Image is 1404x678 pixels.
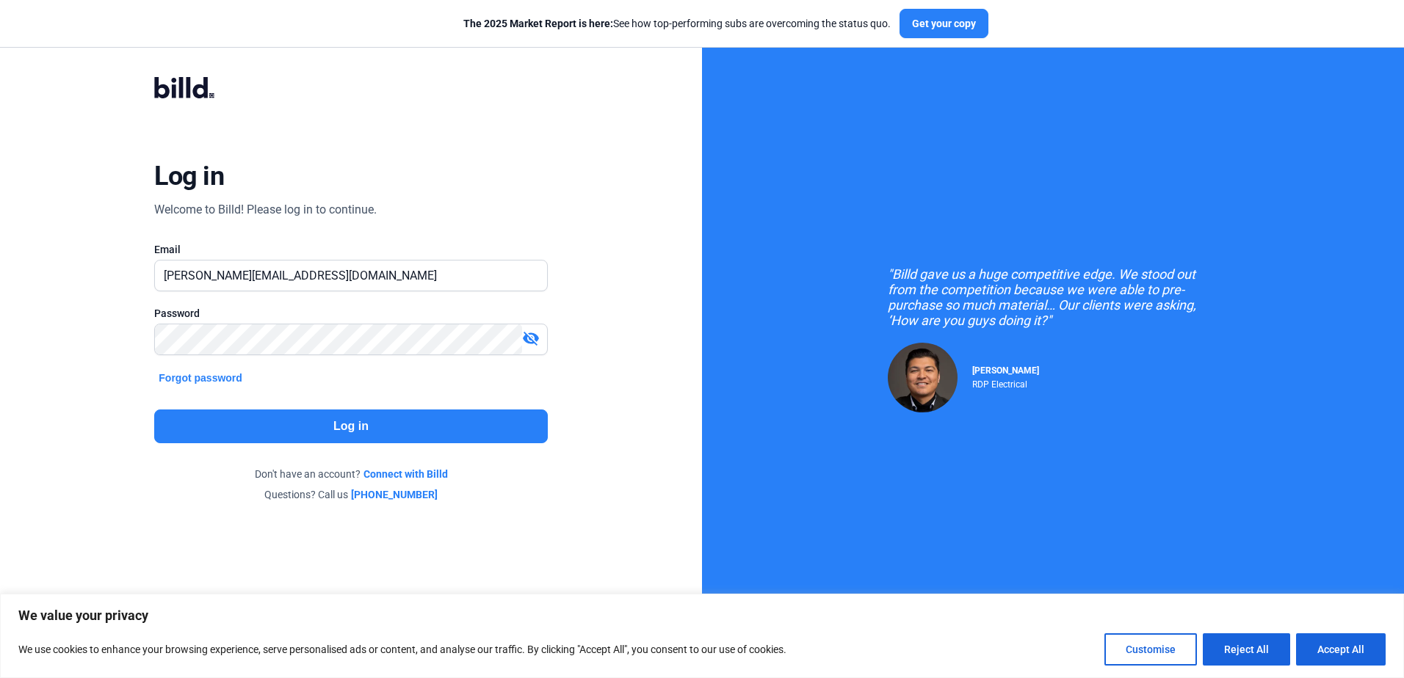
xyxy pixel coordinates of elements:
span: The 2025 Market Report is here: [463,18,613,29]
a: Connect with Billd [363,467,448,481]
p: We use cookies to enhance your browsing experience, serve personalised ads or content, and analys... [18,641,786,658]
div: Don't have an account? [154,467,547,481]
div: Welcome to Billd! Please log in to continue. [154,201,377,219]
div: RDP Electrical [972,376,1039,390]
button: Accept All [1296,633,1386,666]
button: Reject All [1203,633,1290,666]
button: Customise [1104,633,1197,666]
img: Raul Pacheco [888,343,958,412]
button: Log in [154,409,547,443]
button: Get your copy [900,9,988,38]
div: Questions? Call us [154,487,547,502]
div: See how top-performing subs are overcoming the status quo. [463,16,891,31]
mat-icon: visibility_off [522,329,540,347]
div: Log in [154,160,224,192]
div: Password [154,306,547,321]
span: [PERSON_NAME] [972,365,1039,376]
div: Email [154,242,547,257]
button: Forgot password [154,370,247,386]
div: "Billd gave us a huge competitive edge. We stood out from the competition because we were able to... [888,266,1218,328]
p: We value your privacy [18,607,1386,624]
a: [PHONE_NUMBER] [351,487,438,502]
